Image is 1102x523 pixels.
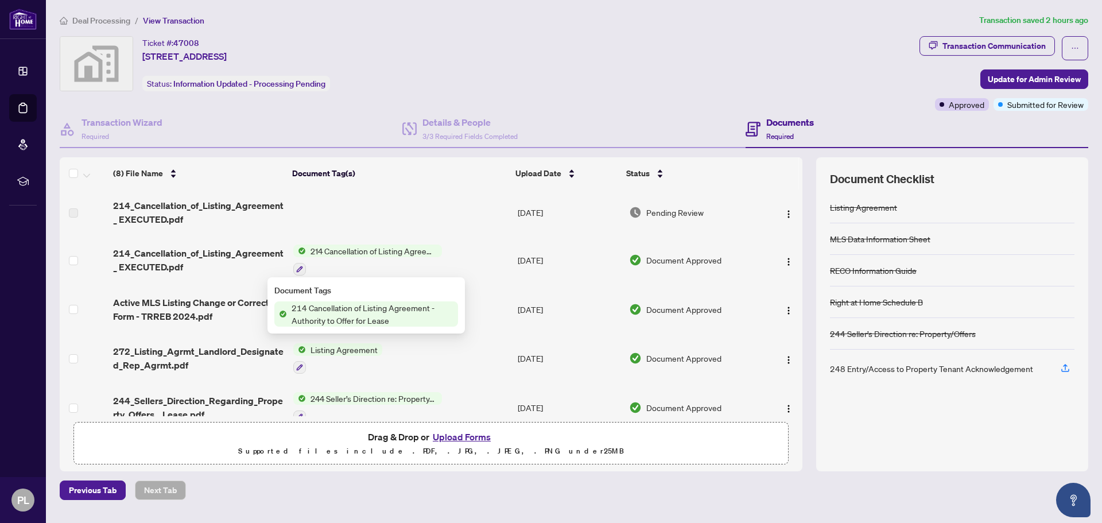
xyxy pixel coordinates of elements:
[513,189,624,235] td: [DATE]
[135,14,138,27] li: /
[113,199,284,226] span: 214_Cancellation_of_Listing_Agreement_ EXECUTED.pdf
[82,115,162,129] h4: Transaction Wizard
[784,210,793,219] img: Logo
[293,343,306,356] img: Status Icon
[949,98,984,111] span: Approved
[979,14,1088,27] article: Transaction saved 2 hours ago
[779,349,798,367] button: Logo
[113,246,284,274] span: 214_Cancellation_of_Listing_Agreement_ EXECUTED.pdf
[274,284,458,297] div: Document Tags
[779,251,798,269] button: Logo
[511,157,622,189] th: Upload Date
[830,327,976,340] div: 244 Seller’s Direction re: Property/Offers
[274,308,287,320] img: Status Icon
[766,132,794,141] span: Required
[513,285,624,334] td: [DATE]
[919,36,1055,56] button: Transaction Communication
[779,398,798,417] button: Logo
[113,167,163,180] span: (8) File Name
[629,254,642,266] img: Document Status
[646,352,721,365] span: Document Approved
[629,303,642,316] img: Document Status
[142,36,199,49] div: Ticket #:
[143,16,204,26] span: View Transaction
[513,235,624,285] td: [DATE]
[81,444,781,458] p: Supported files include .PDF, .JPG, .JPEG, .PNG under 25 MB
[629,401,642,414] img: Document Status
[293,245,442,276] button: Status Icon214 Cancellation of Listing Agreement - Authority to Offer for Lease
[60,17,68,25] span: home
[135,481,186,500] button: Next Tab
[646,206,704,219] span: Pending Review
[629,352,642,365] img: Document Status
[1071,44,1079,52] span: ellipsis
[830,296,923,308] div: Right at Home Schedule B
[108,157,288,189] th: (8) File Name
[113,296,284,323] span: Active MLS Listing Change or Correction Form - TRREB 2024.pdf
[368,429,494,444] span: Drag & Drop or
[830,171,934,187] span: Document Checklist
[293,245,306,257] img: Status Icon
[830,233,930,245] div: MLS Data Information Sheet
[622,157,760,189] th: Status
[784,355,793,365] img: Logo
[72,16,130,26] span: Deal Processing
[60,481,126,500] button: Previous Tab
[287,301,458,327] span: 214 Cancellation of Listing Agreement - Authority to Offer for Lease
[784,404,793,413] img: Logo
[515,167,561,180] span: Upload Date
[60,37,133,91] img: svg%3e
[17,492,29,508] span: PL
[422,115,518,129] h4: Details & People
[784,306,793,315] img: Logo
[646,254,721,266] span: Document Approved
[422,132,518,141] span: 3/3 Required Fields Completed
[69,481,117,499] span: Previous Tab
[306,392,442,405] span: 244 Seller’s Direction re: Property/Offers
[988,70,1081,88] span: Update for Admin Review
[173,38,199,48] span: 47008
[830,201,897,214] div: Listing Agreement
[646,303,721,316] span: Document Approved
[293,392,442,423] button: Status Icon244 Seller’s Direction re: Property/Offers
[1007,98,1084,111] span: Submitted for Review
[113,344,284,372] span: 272_Listing_Agrmt_Landlord_Designated_Rep_Agrmt.pdf
[513,383,624,432] td: [DATE]
[9,9,37,30] img: logo
[830,264,917,277] div: RECO Information Guide
[82,132,109,141] span: Required
[980,69,1088,89] button: Update for Admin Review
[142,76,330,91] div: Status:
[113,394,284,421] span: 244_Sellers_Direction_Regarding_Property_Offers__Lease.pdf
[513,334,624,383] td: [DATE]
[293,392,306,405] img: Status Icon
[74,423,788,465] span: Drag & Drop orUpload FormsSupported files include .PDF, .JPG, .JPEG, .PNG under25MB
[293,343,382,374] button: Status IconListing Agreement
[830,362,1033,375] div: 248 Entry/Access to Property Tenant Acknowledgement
[142,49,227,63] span: [STREET_ADDRESS]
[288,157,511,189] th: Document Tag(s)
[626,167,650,180] span: Status
[784,257,793,266] img: Logo
[779,300,798,319] button: Logo
[306,245,442,257] span: 214 Cancellation of Listing Agreement - Authority to Offer for Lease
[942,37,1046,55] div: Transaction Communication
[646,401,721,414] span: Document Approved
[429,429,494,444] button: Upload Forms
[766,115,814,129] h4: Documents
[1056,483,1091,517] button: Open asap
[779,203,798,222] button: Logo
[629,206,642,219] img: Document Status
[306,343,382,356] span: Listing Agreement
[173,79,325,89] span: Information Updated - Processing Pending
